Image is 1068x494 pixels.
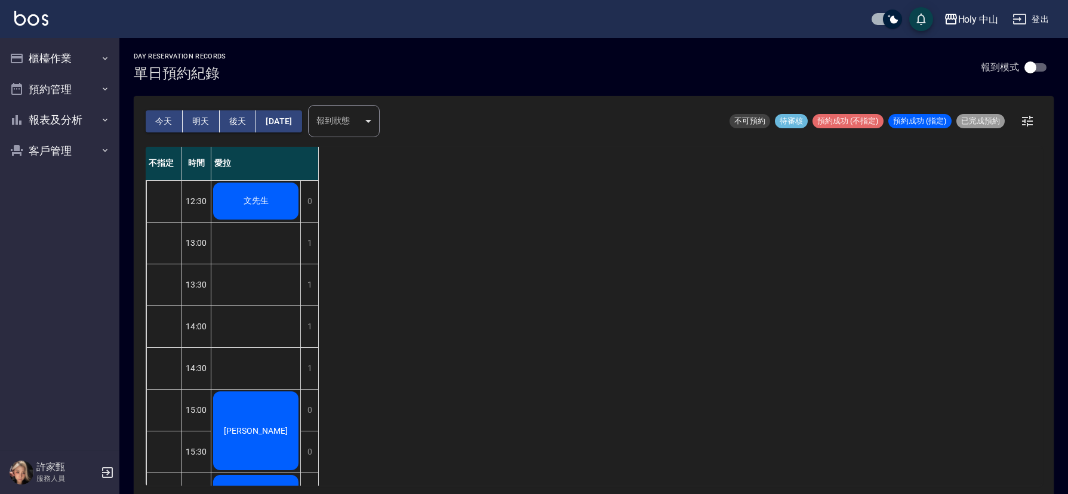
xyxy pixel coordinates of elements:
button: 登出 [1008,8,1054,30]
div: Holy 中山 [958,12,999,27]
div: 13:30 [181,264,211,305]
div: 1 [300,264,318,305]
button: 後天 [220,110,257,132]
h2: day Reservation records [134,53,226,60]
button: save [909,7,933,31]
button: 預約管理 [5,74,115,105]
div: 不指定 [146,147,181,180]
button: 今天 [146,110,183,132]
div: 14:30 [181,347,211,389]
span: [PERSON_NAME] [221,426,290,436]
h5: 許家甄 [36,461,97,473]
button: [DATE] [256,110,301,132]
div: 13:00 [181,222,211,264]
div: 時間 [181,147,211,180]
img: Logo [14,11,48,26]
span: 預約成功 (不指定) [812,116,884,126]
button: 報表及分析 [5,104,115,135]
button: 明天 [183,110,220,132]
span: 預約成功 (指定) [888,116,952,126]
button: Holy 中山 [939,7,1004,32]
div: 14:00 [181,305,211,347]
span: 文先生 [241,196,271,206]
div: 1 [300,223,318,264]
div: 15:00 [181,389,211,431]
button: 櫃檯作業 [5,43,115,74]
div: 愛拉 [211,147,319,180]
img: Person [10,461,33,484]
div: 0 [300,390,318,431]
span: 已完成預約 [956,116,1005,126]
button: 客戶管理 [5,135,115,166]
div: 12:30 [181,180,211,222]
div: 15:30 [181,431,211,473]
p: 服務人員 [36,473,97,484]
span: 不可預約 [730,116,770,126]
div: 0 [300,431,318,473]
div: 0 [300,181,318,222]
div: 1 [300,348,318,389]
span: 待審核 [775,116,808,126]
p: 報到模式 [981,61,1019,73]
div: 1 [300,306,318,347]
h3: 單日預約紀錄 [134,65,226,82]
